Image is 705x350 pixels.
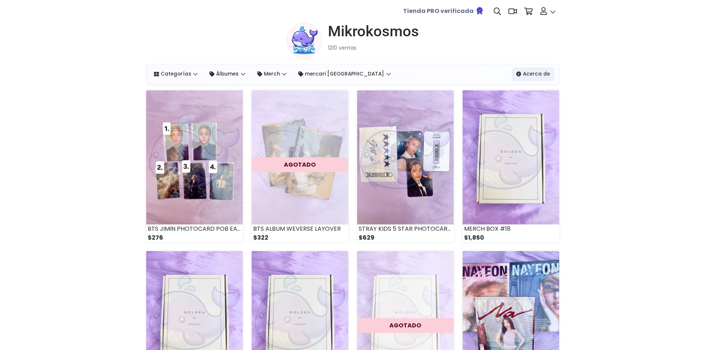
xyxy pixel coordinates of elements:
[253,67,291,81] a: Merch
[357,224,454,233] div: STRAY KIDS 5 STAR PHOTOCARD POB SET 3 + PEGATINAS
[252,90,348,224] img: small_1745888803870.jpeg
[403,7,474,15] b: Tienda PRO verificada
[252,224,348,233] div: BTS ALBUM WEVERSE LAYOVER
[463,90,559,224] img: small_1745282564257.jpeg
[150,67,202,81] a: Categorías
[146,224,243,233] div: BTS JIMIN PHOTOCARD POB EARLY / PC ALBUM
[252,90,348,242] a: AGOTADO BTS ALBUM WEVERSE LAYOVER $322
[294,67,395,81] a: mercari [GEOGRAPHIC_DATA]
[463,224,559,233] div: MERCH BOX #18
[463,233,559,242] div: $1,850
[475,6,484,15] img: Tienda verificada
[328,23,419,40] h1: Mikrokosmos
[328,44,356,51] small: 1210 ventas
[146,90,243,224] img: small_1745889039836.jpeg
[146,233,243,242] div: $276
[146,90,243,242] a: BTS JIMIN PHOTOCARD POB EARLY / PC ALBUM $276
[252,233,348,242] div: $322
[463,90,559,242] a: MERCH BOX #18 $1,850
[357,318,454,333] div: AGOTADO
[205,67,250,81] a: Álbumes
[252,157,348,172] div: AGOTADO
[357,90,454,242] a: STRAY KIDS 5 STAR PHOTOCARD POB SET 3 + PEGATINAS $629
[322,23,419,40] a: Mikrokosmos
[357,233,454,242] div: $629
[512,67,554,81] a: Acerca de
[357,90,454,224] img: small_1745888687565.jpeg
